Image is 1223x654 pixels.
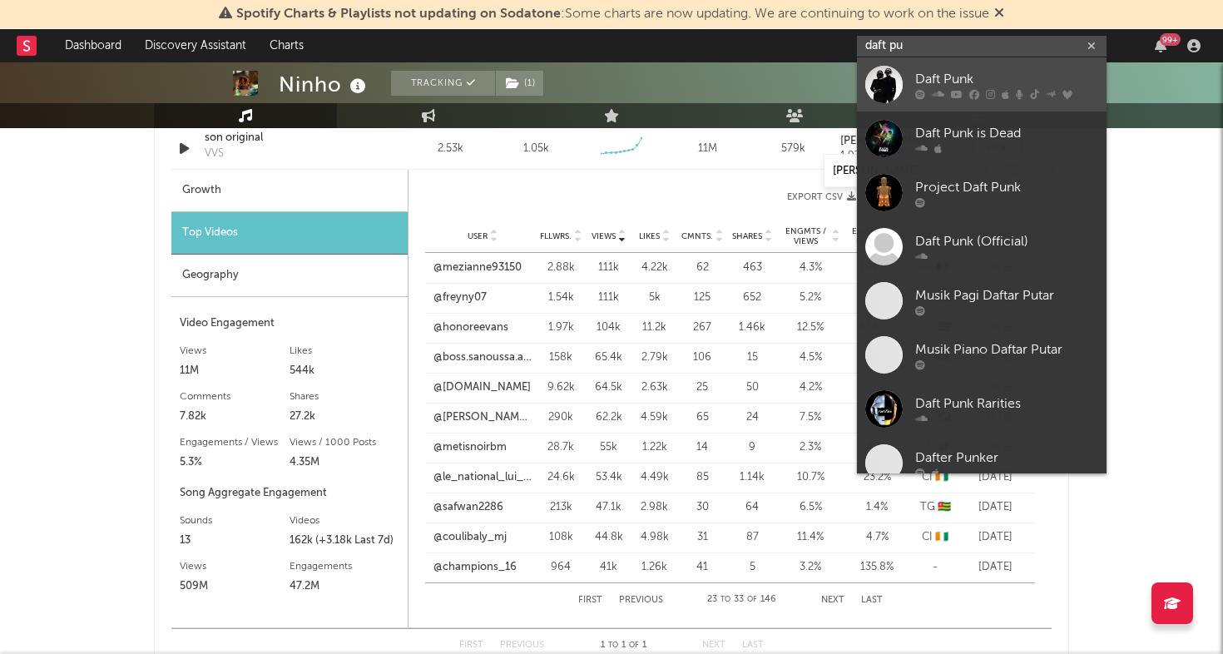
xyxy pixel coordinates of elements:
[433,559,517,576] a: @champions_16
[781,260,839,276] div: 4.3 %
[840,151,956,162] div: 1.97k followers
[840,136,956,147] a: [PERSON_NAME]
[636,469,673,486] div: 4.49k
[915,231,1098,251] div: Daft Punk (Official)
[731,409,773,426] div: 24
[915,394,1098,414] div: Daft Punk Rarities
[290,557,399,577] div: Engagements
[731,320,773,336] div: 1.46k
[681,469,723,486] div: 85
[180,483,399,503] div: Song Aggregate Engagement
[732,231,762,241] span: Shares
[590,529,627,546] div: 44.8k
[540,320,582,336] div: 1.97k
[781,409,839,426] div: 7.5 %
[433,290,487,306] a: @freyny07
[681,379,723,396] div: 25
[290,511,399,531] div: Videos
[731,439,773,456] div: 9
[496,71,543,96] button: (1)
[590,439,627,456] div: 55k
[914,529,956,546] div: CI
[781,529,839,546] div: 11.4 %
[731,499,773,516] div: 64
[180,453,290,473] div: 5.3%
[590,379,627,396] div: 64.5k
[540,290,582,306] div: 1.54k
[468,231,488,241] span: User
[915,123,1098,143] div: Daft Punk is Dead
[171,255,408,297] div: Geography
[681,529,723,546] div: 31
[279,71,370,98] div: Ninho
[857,36,1107,57] input: Search for artists
[540,409,582,426] div: 290k
[857,436,1107,490] a: Dafter Punker
[747,596,757,603] span: of
[848,379,906,396] div: 28.1 %
[681,260,723,276] div: 62
[857,220,1107,274] a: Daft Punk (Official)
[824,165,1000,178] input: Search by song name or URL
[523,141,549,157] div: 1.05k
[180,314,399,334] div: Video Engagement
[915,448,1098,468] div: Dafter Punker
[590,260,627,276] div: 111k
[636,260,673,276] div: 4.22k
[681,231,713,241] span: Cmnts.
[180,511,290,531] div: Sounds
[702,641,725,650] button: Next
[964,529,1027,546] div: [DATE]
[857,328,1107,382] a: Musik Piano Daftar Putar
[590,499,627,516] div: 47.1k
[433,499,503,516] a: @safwan2286
[636,439,673,456] div: 1.22k
[290,361,399,381] div: 544k
[935,472,948,483] span: 🇨🇮
[915,177,1098,197] div: Project Daft Punk
[442,192,856,202] button: Export CSV
[938,502,951,513] span: 🇹🇬
[857,57,1107,111] a: Daft Punk
[236,7,989,21] span: : Some charts are now updating. We are continuing to work on the issue
[848,529,906,546] div: 4.7 %
[433,409,532,426] a: @[PERSON_NAME].toute.courte2
[681,439,723,456] div: 14
[495,71,544,96] span: ( 1 )
[994,7,1004,21] span: Dismiss
[133,29,258,62] a: Discovery Assistant
[540,439,582,456] div: 28.7k
[433,529,507,546] a: @coulibaly_mj
[857,274,1107,328] a: Musik Pagi Daftar Putar
[205,130,379,146] a: son original
[636,349,673,366] div: 2.79k
[731,529,773,546] div: 87
[205,146,224,162] div: VVS
[590,349,627,366] div: 65.4k
[731,349,773,366] div: 15
[433,469,532,486] a: @le_national_lui_meme
[781,499,839,516] div: 6.5 %
[915,339,1098,359] div: Musik Piano Daftar Putar
[540,469,582,486] div: 24.6k
[500,641,544,650] button: Previous
[914,469,956,486] div: CI
[171,170,408,212] div: Growth
[540,529,582,546] div: 108k
[781,290,839,306] div: 5.2 %
[258,29,315,62] a: Charts
[848,349,906,366] div: 1.8 %
[681,559,723,576] div: 41
[619,596,663,605] button: Previous
[180,407,290,427] div: 7.82k
[731,559,773,576] div: 5
[636,409,673,426] div: 4.59k
[914,499,956,516] div: TG
[755,141,832,157] div: 579k
[731,469,773,486] div: 1.14k
[857,382,1107,436] a: Daft Punk Rarities
[540,559,582,576] div: 964
[578,596,602,605] button: First
[848,320,906,336] div: 654.7 %
[290,577,399,597] div: 47.2M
